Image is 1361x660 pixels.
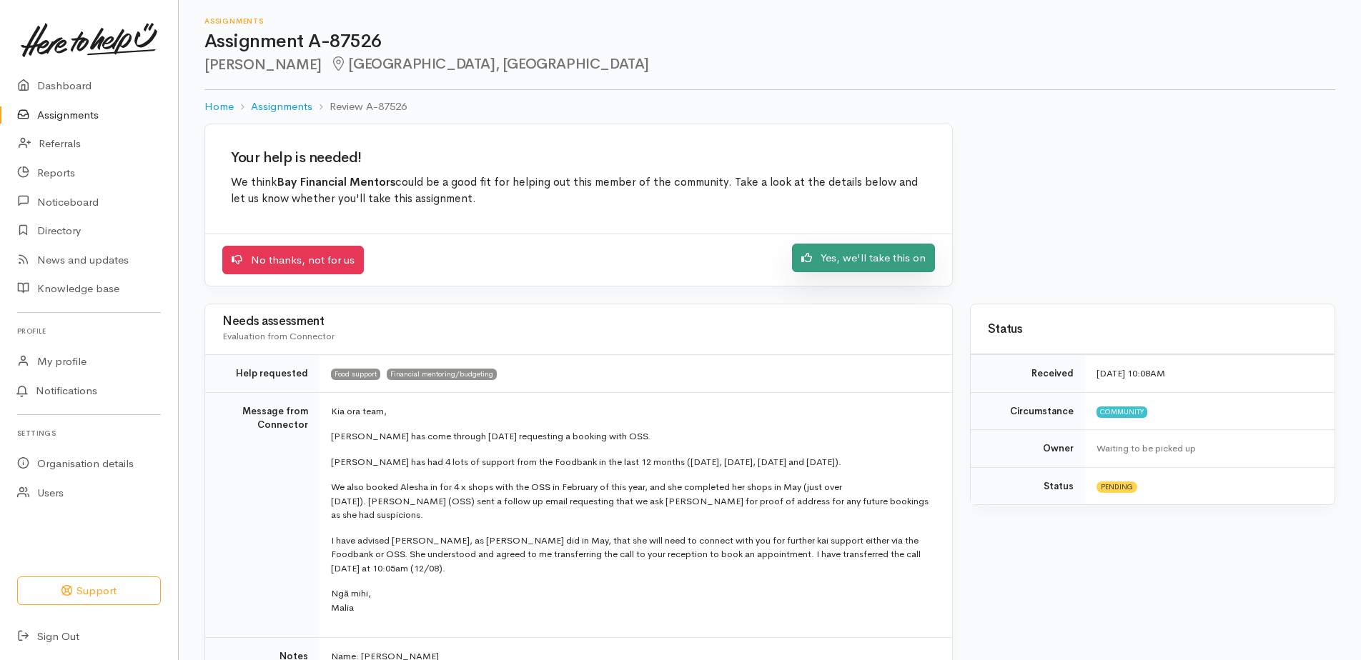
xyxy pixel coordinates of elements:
[251,99,312,115] a: Assignments
[17,321,161,341] h6: Profile
[204,56,1335,73] h2: [PERSON_NAME]
[222,315,935,329] h3: Needs assessment
[971,355,1085,393] td: Received
[222,330,335,342] span: Evaluation from Connector
[277,175,395,189] b: Bay Financial Mentors
[331,404,935,419] p: Kia ora team,
[988,323,1317,336] h3: Status
[204,31,1335,52] h1: Assignment A-87526
[231,174,926,208] p: We think could be a good fit for helping out this member of the community. Take a look at the det...
[331,586,935,614] p: Ngā mihi, Malia
[204,90,1335,124] nav: breadcrumb
[1097,367,1165,379] time: [DATE] 10:08AM
[387,369,497,380] span: Financial mentoring/budgeting
[17,576,161,606] button: Support
[331,480,935,522] p: We also booked Alesha in for 4 x shops with the OSS in February of this year, and she completed h...
[205,355,320,393] td: Help requested
[1097,406,1147,418] span: Community
[331,455,935,469] p: [PERSON_NAME] has had 4 lots of support from the Foodbank in the last 12 months ([DATE], [DATE], ...
[231,150,926,166] h2: Your help is needed!
[330,55,649,73] span: [GEOGRAPHIC_DATA], [GEOGRAPHIC_DATA]
[1097,481,1137,493] span: Pending
[331,369,380,380] span: Food support
[312,99,407,115] li: Review A-87526
[971,392,1085,430] td: Circumstance
[205,392,320,638] td: Message from Connector
[331,534,935,576] p: I have advised [PERSON_NAME], as [PERSON_NAME] did in May, that she will need to connect with you...
[792,244,935,273] a: Yes, we'll take this on
[971,467,1085,504] td: Status
[331,429,935,444] p: [PERSON_NAME] has come through [DATE] requesting a booking with OSS.
[222,246,364,275] a: No thanks, not for us
[204,17,1335,25] h6: Assignments
[204,99,234,115] a: Home
[971,430,1085,468] td: Owner
[1097,441,1317,456] div: Waiting to be picked up
[17,424,161,443] h6: Settings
